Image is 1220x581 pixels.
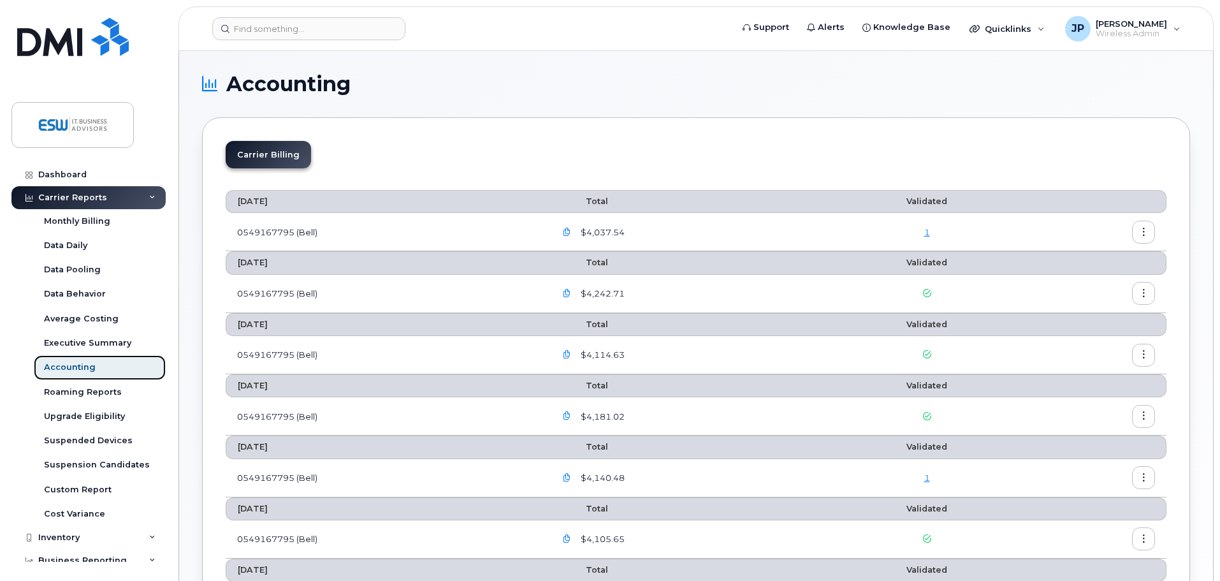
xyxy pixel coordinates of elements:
th: Validated [829,497,1025,520]
span: Total [555,565,608,575]
span: Accounting [226,75,351,94]
span: Total [555,381,608,390]
th: Validated [829,436,1025,459]
th: Validated [829,374,1025,397]
th: [DATE] [226,497,544,520]
span: $4,140.48 [578,472,625,484]
th: [DATE] [226,436,544,459]
span: $4,242.71 [578,288,625,300]
td: 0549167795 (Bell) [226,397,544,436]
span: Total [555,258,608,267]
span: $4,037.54 [578,226,625,239]
span: Total [555,504,608,513]
span: Total [555,442,608,452]
a: 1 [924,473,930,483]
td: 0549167795 (Bell) [226,336,544,374]
th: Validated [829,313,1025,336]
td: 0549167795 (Bell) [226,520,544,559]
span: $4,181.02 [578,411,625,423]
th: [DATE] [226,374,544,397]
td: 0549167795 (Bell) [226,213,544,251]
span: Total [555,196,608,206]
th: [DATE] [226,190,544,213]
a: 1 [924,227,930,237]
th: Validated [829,251,1025,274]
th: [DATE] [226,313,544,336]
th: [DATE] [226,251,544,274]
span: $4,105.65 [578,533,625,545]
span: Total [555,320,608,329]
th: Validated [829,190,1025,213]
td: 0549167795 (Bell) [226,459,544,497]
span: $4,114.63 [578,349,625,361]
td: 0549167795 (Bell) [226,275,544,313]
